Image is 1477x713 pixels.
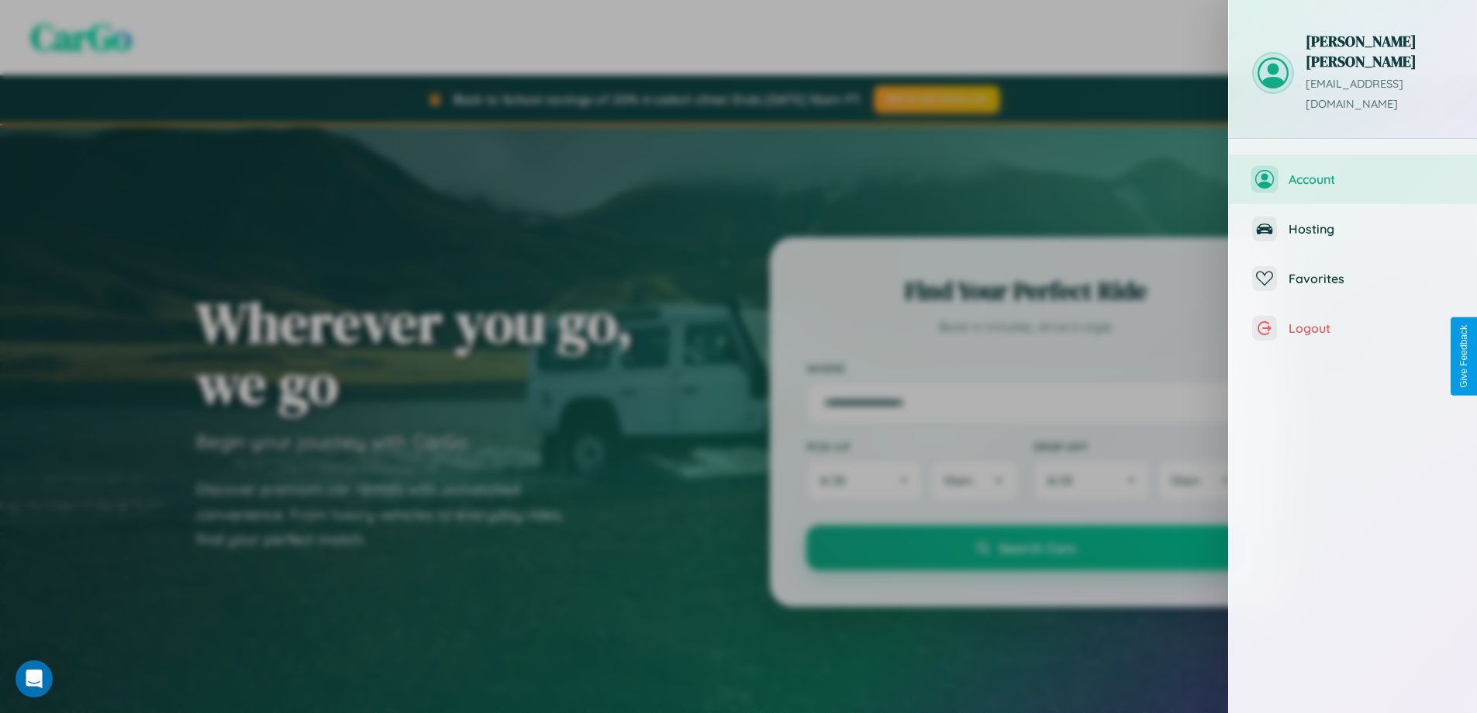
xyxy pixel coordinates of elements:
button: Hosting [1229,204,1477,254]
div: Open Intercom Messenger [16,660,53,697]
span: Favorites [1289,271,1454,286]
button: Account [1229,154,1477,204]
span: Hosting [1289,221,1454,237]
h3: [PERSON_NAME] [PERSON_NAME] [1306,31,1454,71]
span: Account [1289,171,1454,187]
div: Give Feedback [1458,325,1469,388]
p: [EMAIL_ADDRESS][DOMAIN_NAME] [1306,74,1454,115]
button: Favorites [1229,254,1477,303]
span: Logout [1289,320,1454,336]
button: Logout [1229,303,1477,353]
